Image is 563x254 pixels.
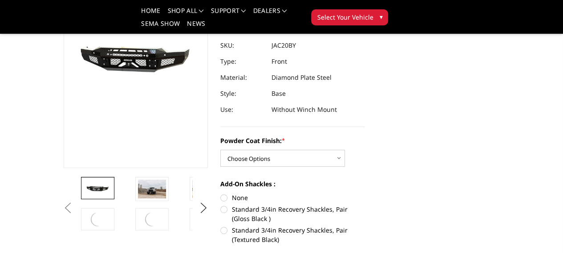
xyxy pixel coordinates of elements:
dt: Material: [220,70,265,86]
dt: Type: [220,53,265,70]
dd: Without Winch Mount [271,102,337,118]
span: Select Your Vehicle [317,12,373,22]
a: shop all [168,8,204,20]
img: 2020-2023 Chevrolet Silverado 2500-3500 - FT Series - Base Front Bumper [144,211,161,228]
img: 2020-2023 Chevrolet Silverado 2500-3500 - FT Series - Base Front Bumper [138,180,166,198]
button: Next [197,201,210,215]
a: Home [141,8,160,20]
dt: Use: [220,102,265,118]
label: Standard 3/4in Recovery Shackles, Pair (Gloss Black ) [220,205,365,223]
label: Add-On Shackles : [220,179,365,188]
img: 2020-2023 Chevrolet Silverado 2500-3500 - FT Series - Base Front Bumper [192,180,220,198]
button: Select Your Vehicle [311,9,388,25]
dt: Style: [220,86,265,102]
dd: JAC20BY [271,37,296,53]
span: ▾ [379,12,382,21]
label: Powder Coat Finish: [220,136,365,145]
button: Previous [61,201,75,215]
label: None [220,193,365,202]
a: Support [211,8,246,20]
img: 2020-2023 Chevrolet Silverado 2500-3500 - FT Series - Base Front Bumper [89,211,106,228]
dt: SKU: [220,37,265,53]
dd: Front [271,53,287,70]
label: Standard 3/4in Recovery Shackles, Pair (Textured Black) [220,225,365,244]
img: 2020-2023 Chevrolet Silverado 2500-3500 - FT Series - Base Front Bumper [84,182,112,194]
dd: Base [271,86,286,102]
a: SEMA Show [141,20,180,33]
dd: Diamond Plate Steel [271,70,332,86]
a: News [187,20,205,33]
a: Dealers [253,8,287,20]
